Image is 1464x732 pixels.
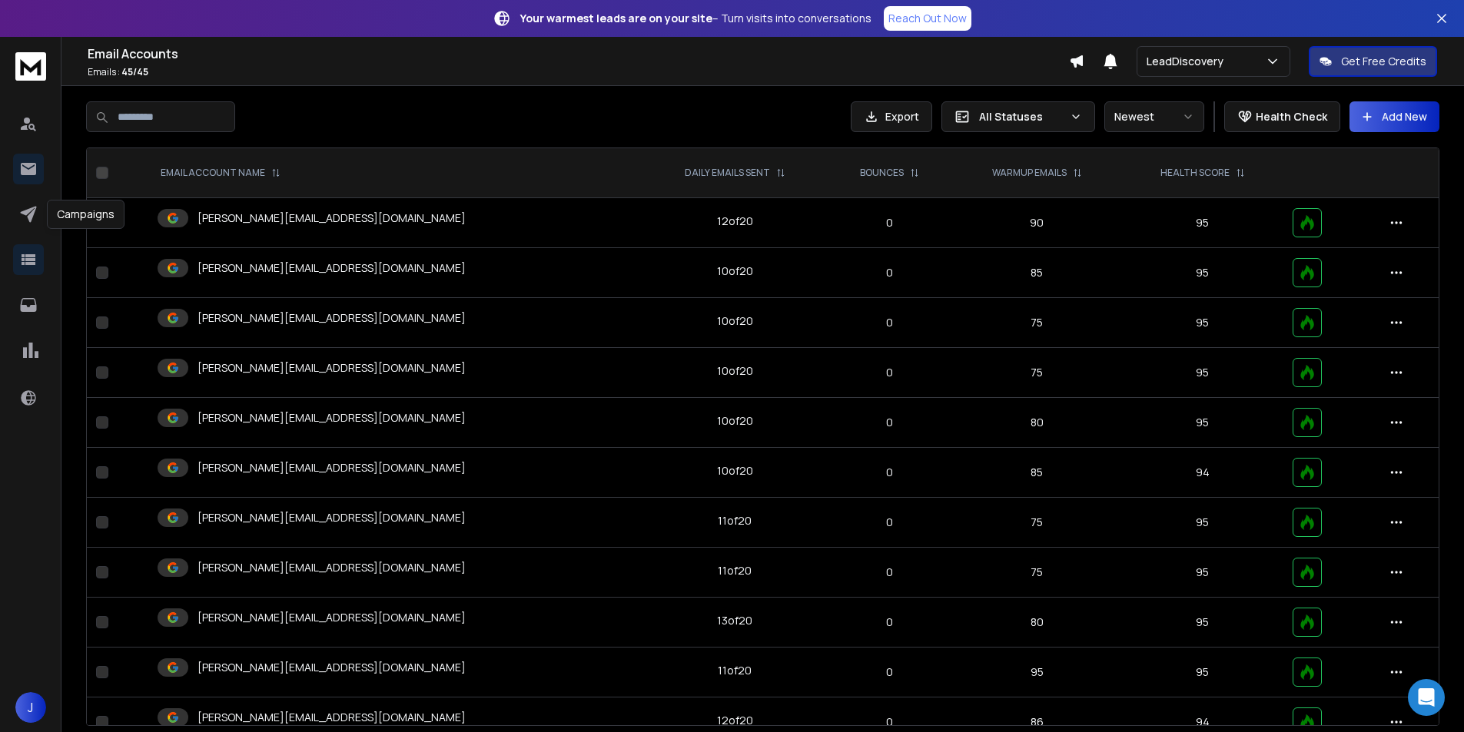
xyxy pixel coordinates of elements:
div: EMAIL ACCOUNT NAME [161,167,281,179]
div: 10 of 20 [717,263,753,279]
button: Add New [1349,101,1439,132]
p: – Turn visits into conversations [520,11,871,26]
p: Reach Out Now [888,11,967,26]
p: BOUNCES [860,167,904,179]
td: 95 [1122,198,1284,248]
p: [PERSON_NAME][EMAIL_ADDRESS][DOMAIN_NAME] [198,410,466,426]
p: 0 [837,365,943,380]
h1: Email Accounts [88,45,1069,63]
p: [PERSON_NAME][EMAIL_ADDRESS][DOMAIN_NAME] [198,360,466,376]
p: [PERSON_NAME][EMAIL_ADDRESS][DOMAIN_NAME] [198,460,466,475]
p: [PERSON_NAME][EMAIL_ADDRESS][DOMAIN_NAME] [198,710,466,725]
div: 11 of 20 [718,663,752,678]
td: 75 [952,348,1122,398]
img: logo [15,52,46,81]
td: 94 [1122,448,1284,498]
p: Health Check [1256,109,1327,124]
button: J [15,692,46,723]
div: Campaigns [47,200,124,229]
div: 10 of 20 [717,363,753,379]
p: [PERSON_NAME][EMAIL_ADDRESS][DOMAIN_NAME] [198,210,466,226]
td: 95 [1122,498,1284,548]
p: HEALTH SCORE [1160,167,1230,179]
p: Get Free Credits [1341,54,1426,69]
button: Export [851,101,932,132]
td: 75 [952,548,1122,598]
td: 95 [1122,348,1284,398]
div: Open Intercom Messenger [1408,679,1445,716]
p: 0 [837,265,943,280]
div: 12 of 20 [717,713,753,728]
td: 90 [952,198,1122,248]
td: 95 [1122,598,1284,648]
td: 95 [1122,398,1284,448]
strong: Your warmest leads are on your site [520,11,712,25]
p: 0 [837,315,943,330]
td: 85 [952,448,1122,498]
td: 85 [952,248,1122,298]
span: 45 / 45 [121,65,148,78]
a: Reach Out Now [884,6,971,31]
button: Newest [1104,101,1204,132]
div: 10 of 20 [717,463,753,479]
p: 0 [837,664,943,680]
p: 0 [837,515,943,530]
td: 95 [1122,298,1284,348]
p: 0 [837,465,943,480]
td: 95 [1122,648,1284,697]
button: Get Free Credits [1309,46,1437,77]
td: 75 [952,298,1122,348]
div: 10 of 20 [717,413,753,429]
p: [PERSON_NAME][EMAIL_ADDRESS][DOMAIN_NAME] [198,510,466,525]
div: 11 of 20 [718,513,752,528]
p: [PERSON_NAME][EMAIL_ADDRESS][DOMAIN_NAME] [198,560,466,575]
p: DAILY EMAILS SENT [685,167,770,179]
p: [PERSON_NAME][EMAIL_ADDRESS][DOMAIN_NAME] [198,660,466,675]
td: 95 [1122,548,1284,598]
p: All Statuses [979,109,1064,124]
div: 10 of 20 [717,313,753,329]
td: 80 [952,598,1122,648]
button: Health Check [1224,101,1340,132]
div: 13 of 20 [717,613,752,628]
p: Emails : [88,66,1069,78]
p: 0 [837,415,943,430]
p: 0 [837,714,943,730]
div: 12 of 20 [717,214,753,229]
p: 0 [837,565,943,580]
p: [PERSON_NAME][EMAIL_ADDRESS][DOMAIN_NAME] [198,310,466,326]
p: 0 [837,614,943,630]
p: WARMUP EMAILS [992,167,1067,179]
p: [PERSON_NAME][EMAIL_ADDRESS][DOMAIN_NAME] [198,260,466,276]
p: [PERSON_NAME][EMAIL_ADDRESS][DOMAIN_NAME] [198,610,466,625]
td: 95 [1122,248,1284,298]
td: 80 [952,398,1122,448]
td: 95 [952,648,1122,697]
p: LeadDiscovery [1147,54,1230,69]
td: 75 [952,498,1122,548]
p: 0 [837,215,943,230]
div: 11 of 20 [718,563,752,578]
